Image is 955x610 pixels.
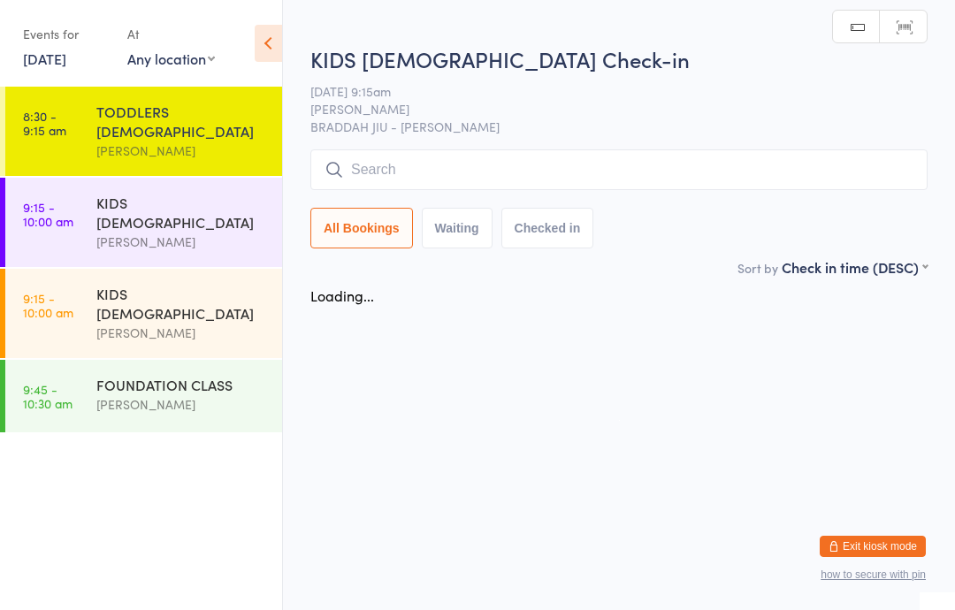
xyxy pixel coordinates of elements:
button: Waiting [422,208,493,248]
div: [PERSON_NAME] [96,394,267,415]
div: [PERSON_NAME] [96,141,267,161]
time: 9:45 - 10:30 am [23,382,73,410]
span: BRADDAH JIU - [PERSON_NAME] [310,118,928,135]
button: Exit kiosk mode [820,536,926,557]
div: [PERSON_NAME] [96,323,267,343]
div: At [127,19,215,49]
div: Check in time (DESC) [782,257,928,277]
div: FOUNDATION CLASS [96,375,267,394]
a: 9:15 -10:00 amKIDS [DEMOGRAPHIC_DATA][PERSON_NAME] [5,269,282,358]
button: how to secure with pin [821,568,926,581]
time: 8:30 - 9:15 am [23,109,66,137]
div: Events for [23,19,110,49]
div: [PERSON_NAME] [96,232,267,252]
div: Loading... [310,286,374,305]
input: Search [310,149,928,190]
div: Any location [127,49,215,68]
time: 9:15 - 10:00 am [23,291,73,319]
a: 8:30 -9:15 amTODDLERS [DEMOGRAPHIC_DATA][PERSON_NAME] [5,87,282,176]
div: KIDS [DEMOGRAPHIC_DATA] [96,193,267,232]
h2: KIDS [DEMOGRAPHIC_DATA] Check-in [310,44,928,73]
a: 9:15 -10:00 amKIDS [DEMOGRAPHIC_DATA][PERSON_NAME] [5,178,282,267]
span: [PERSON_NAME] [310,100,900,118]
time: 9:15 - 10:00 am [23,200,73,228]
button: All Bookings [310,208,413,248]
div: TODDLERS [DEMOGRAPHIC_DATA] [96,102,267,141]
a: 9:45 -10:30 amFOUNDATION CLASS[PERSON_NAME] [5,360,282,432]
a: [DATE] [23,49,66,68]
span: [DATE] 9:15am [310,82,900,100]
button: Checked in [501,208,594,248]
div: KIDS [DEMOGRAPHIC_DATA] [96,284,267,323]
label: Sort by [737,259,778,277]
